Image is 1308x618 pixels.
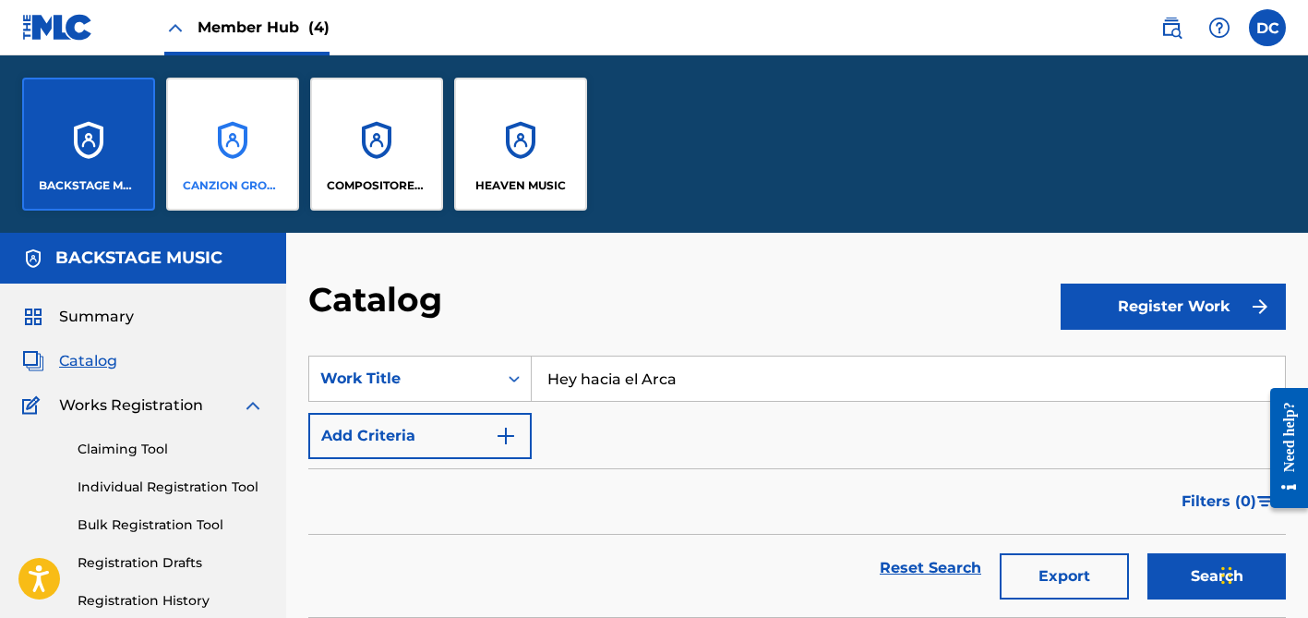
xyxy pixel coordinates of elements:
[22,14,93,41] img: MLC Logo
[22,78,155,211] a: AccountsBACKSTAGE MUSIC
[1249,296,1271,318] img: f7272a7cc735f4ea7f67.svg
[39,177,139,194] p: BACKSTAGE MUSIC
[1201,9,1238,46] div: Help
[1170,479,1286,525] button: Filters (0)
[183,177,283,194] p: CANZION GROUP LP
[1216,529,1308,618] iframe: Chat Widget
[78,440,264,459] a: Claiming Tool
[242,394,264,417] img: expand
[78,478,264,497] a: Individual Registration Tool
[1256,372,1308,525] iframe: Resource Center
[1208,17,1230,39] img: help
[1182,491,1256,513] span: Filters ( 0 )
[308,356,1286,617] form: Search Form
[22,350,117,372] a: CatalogCatalog
[310,78,443,211] a: AccountsCOMPOSITORES PUBLISHING
[1221,548,1232,603] div: Arrastrar
[1061,284,1286,330] button: Register Work
[1249,9,1286,46] div: User Menu
[78,591,264,611] a: Registration History
[495,425,517,447] img: 9d2ae6d4665cec9f34b9.svg
[475,177,566,194] p: HEAVEN MUSIC
[870,548,990,588] a: Reset Search
[1216,529,1308,618] div: Widget de chat
[308,279,451,321] h2: Catalog
[22,248,44,270] img: Accounts
[1160,17,1182,39] img: search
[327,177,427,194] p: COMPOSITORES PUBLISHING
[22,350,44,372] img: Catalog
[166,78,299,211] a: AccountsCANZION GROUP LP
[308,18,330,36] span: (4)
[78,553,264,573] a: Registration Drafts
[320,368,486,390] div: Work Title
[22,394,46,417] img: Works Registration
[198,17,330,38] span: Member Hub
[164,17,186,39] img: Close
[78,515,264,535] a: Bulk Registration Tool
[308,413,532,459] button: Add Criteria
[59,394,203,417] span: Works Registration
[1000,553,1129,600] button: Export
[1153,9,1190,46] a: Public Search
[1147,553,1286,600] button: Search
[59,350,117,372] span: Catalog
[22,306,134,328] a: SummarySummary
[454,78,587,211] a: AccountsHEAVEN MUSIC
[55,248,222,269] h5: BACKSTAGE MUSIC
[22,306,44,328] img: Summary
[59,306,134,328] span: Summary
